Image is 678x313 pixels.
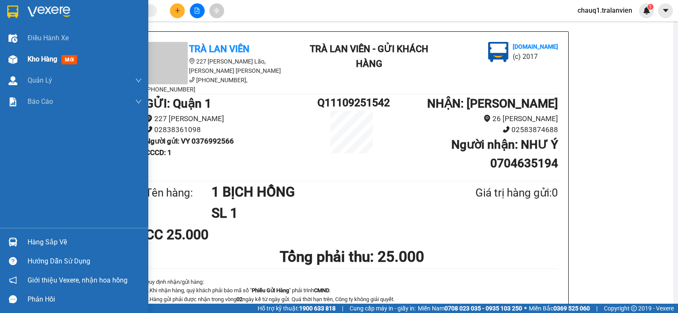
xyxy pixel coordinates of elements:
span: | [342,304,343,313]
li: (c) 2017 [513,51,558,62]
sup: 1 [647,4,653,10]
span: Miền Bắc [529,304,590,313]
button: plus [170,3,185,18]
h1: Tổng phải thu: 25.000 [145,245,558,269]
span: caret-down [662,7,670,14]
li: 26 [PERSON_NAME] [386,113,558,125]
b: Người gửi : VY 0376992566 [145,137,234,145]
p: 1.Khi nhận hàng, quý khách phải báo mã số " " phải trình . [145,286,558,295]
span: down [135,98,142,105]
b: Người nhận : NHƯ Ý 0704635194 [451,138,558,170]
li: 02838361098 [145,124,317,136]
span: 1 [649,4,652,10]
b: [DOMAIN_NAME] [71,32,117,39]
h1: Q11109251542 [317,94,386,111]
span: ⚪️ [524,307,527,310]
li: (c) 2017 [71,40,117,51]
strong: 02 [236,296,242,302]
div: Giá trị hàng gửi: 0 [434,184,558,202]
span: Miền Nam [418,304,522,313]
h1: SL 1 [211,202,434,224]
img: warehouse-icon [8,55,17,64]
strong: CMND [314,287,329,294]
img: logo-vxr [7,6,18,18]
span: Cung cấp máy in - giấy in: [350,304,416,313]
span: Báo cáo [28,96,53,107]
span: environment [145,115,153,122]
li: [PHONE_NUMBER], [PHONE_NUMBER] [145,75,298,94]
span: Giới thiệu Vexere, nhận hoa hồng [28,275,128,285]
span: mới [61,55,77,64]
span: Điều hành xe [28,33,69,43]
b: CCCD : 1 [145,148,172,157]
span: aim [214,8,220,14]
span: notification [9,276,17,284]
span: environment [483,115,491,122]
b: Trà Lan Viên - Gửi khách hàng [310,44,428,69]
p: 2.Hàng gửi phải được nhận trong vòng ngày kể từ ngày gửi. Quá thời hạn trên, Công ty không giải q... [145,295,558,304]
img: icon-new-feature [643,7,650,14]
img: solution-icon [8,97,17,106]
span: chauq1.tralanvien [571,5,639,16]
span: file-add [194,8,200,14]
img: warehouse-icon [8,34,17,43]
b: Trà Lan Viên [189,44,250,54]
span: Kho hàng [28,55,57,63]
img: logo.jpg [488,42,508,62]
img: logo.jpg [92,11,112,31]
b: Trà Lan Viên [11,55,31,94]
span: | [596,304,597,313]
b: Trà Lan Viên - Gửi khách hàng [52,12,84,96]
div: Phản hồi [28,293,142,306]
b: GỬI : Quận 1 [145,97,211,111]
h1: 1 BỊCH HỒNG [211,181,434,202]
strong: 0369 525 060 [553,305,590,312]
span: environment [189,58,195,64]
img: warehouse-icon [8,76,17,85]
span: phone [503,126,510,133]
li: 02583874688 [386,124,558,136]
b: NHẬN : [PERSON_NAME] [427,97,558,111]
strong: 1900 633 818 [299,305,336,312]
span: phone [145,126,153,133]
li: 227 [PERSON_NAME] [145,113,317,125]
strong: Phiếu Gửi Hàng [252,287,289,294]
span: plus [175,8,181,14]
span: question-circle [9,257,17,265]
span: down [135,77,142,84]
button: caret-down [658,3,673,18]
button: file-add [190,3,205,18]
span: copyright [631,305,637,311]
span: phone [189,77,195,83]
div: Hàng sắp về [28,236,142,249]
li: 227 [PERSON_NAME] Lão, [PERSON_NAME] [PERSON_NAME] [145,57,298,75]
span: message [9,295,17,303]
span: Quản Lý [28,75,52,86]
b: [DOMAIN_NAME] [513,43,558,50]
div: Hướng dẫn sử dụng [28,255,142,268]
strong: 0708 023 035 - 0935 103 250 [445,305,522,312]
img: warehouse-icon [8,238,17,247]
span: Hỗ trợ kỹ thuật: [258,304,336,313]
button: aim [209,3,224,18]
div: Tên hàng: [145,184,211,202]
div: CC 25.000 [145,224,281,245]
